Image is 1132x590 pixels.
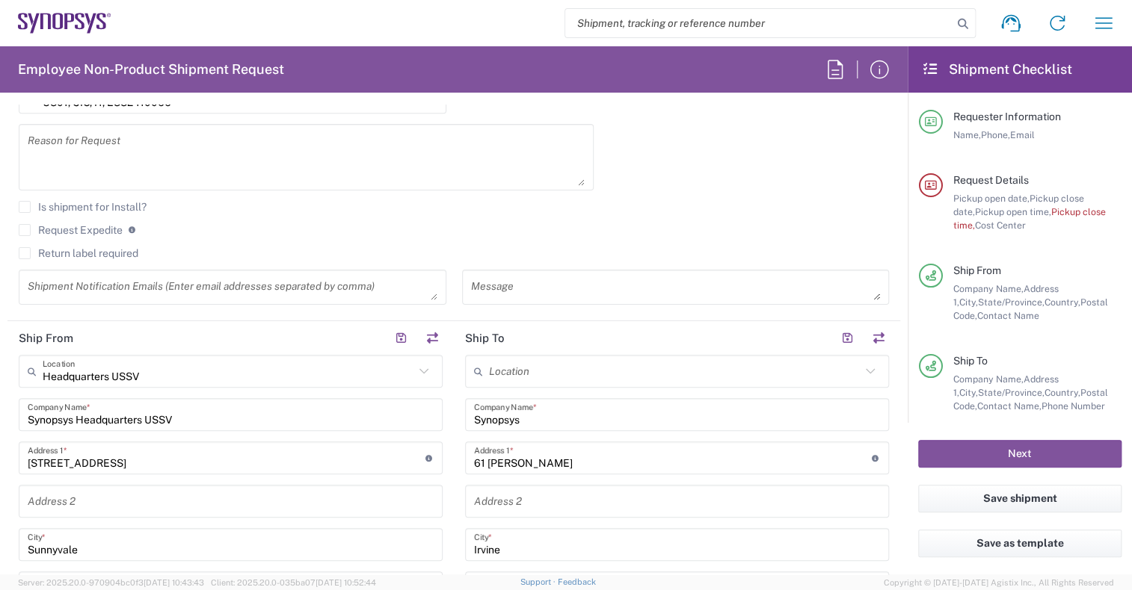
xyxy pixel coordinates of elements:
input: Shipment, tracking or reference number [565,9,953,37]
span: State/Province, [978,387,1045,398]
span: Phone, [981,129,1010,140]
span: Server: 2025.20.0-970904bc0f3 [18,578,204,587]
span: Cost Center [975,220,1026,231]
h2: Shipment Checklist [921,60,1072,78]
label: Request Expedite [19,224,123,236]
span: Client: 2025.20.0-035ba07 [211,578,376,587]
span: State/Province, [978,296,1045,308]
span: Email [1010,129,1035,140]
span: Copyright © [DATE]-[DATE] Agistix Inc., All Rights Reserved [884,576,1114,589]
button: Next [918,440,1122,468]
h2: Employee Non-Product Shipment Request [18,60,284,78]
span: [DATE] 10:43:43 [144,578,204,587]
span: Ship To [953,355,988,367]
span: Name, [953,129,981,140]
h2: Ship To [465,331,505,346]
span: Country, [1045,387,1080,398]
span: [DATE] 10:52:44 [316,578,376,587]
a: Feedback [557,577,595,586]
span: Pickup open time, [975,206,1051,217]
label: Is shipment for Install? [19,201,147,213]
span: Request Details [953,174,1029,186]
a: Support [520,577,558,586]
span: City, [959,296,978,308]
h2: Ship From [19,331,73,346]
span: Company Name, [953,283,1024,294]
span: City, [959,387,978,398]
label: Return label required [19,247,138,259]
span: Requester Information [953,111,1061,122]
span: Ship From [953,264,1001,276]
span: Contact Name, [977,400,1042,412]
span: Phone Number [1042,400,1105,412]
button: Save shipment [918,485,1122,512]
span: Pickup open date, [953,193,1030,204]
button: Save as template [918,530,1122,557]
span: Contact Name [977,310,1039,321]
span: Country, [1045,296,1080,308]
span: Company Name, [953,373,1024,385]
